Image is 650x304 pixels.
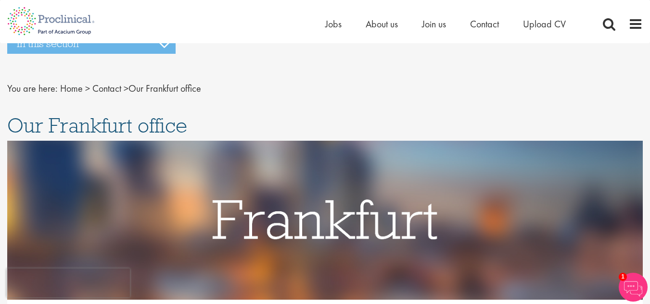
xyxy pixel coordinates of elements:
[422,18,446,30] a: Join us
[60,82,83,95] a: breadcrumb link to Home
[366,18,398,30] a: About us
[7,34,176,54] h3: In this section
[7,268,130,297] iframe: reCAPTCHA
[7,112,187,138] span: Our Frankfurt office
[325,18,342,30] a: Jobs
[7,82,58,95] span: You are here:
[85,82,90,95] span: >
[60,82,201,95] span: Our Frankfurt office
[124,82,128,95] span: >
[470,18,499,30] a: Contact
[619,273,648,302] img: Chatbot
[619,273,627,281] span: 1
[523,18,566,30] a: Upload CV
[92,82,121,95] a: breadcrumb link to Contact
